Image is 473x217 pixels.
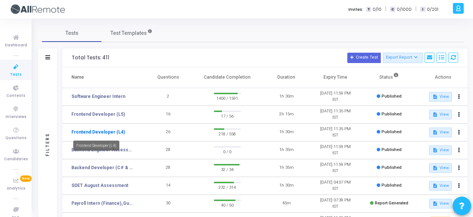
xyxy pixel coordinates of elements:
th: Expiry Time [311,67,360,88]
button: View [429,163,452,173]
button: Create Test [347,53,381,63]
span: 0/201 [427,6,438,13]
th: Status [360,67,418,88]
th: Duration [262,67,311,88]
span: Published [382,129,402,134]
div: Filters [44,103,51,185]
button: View [429,181,452,191]
span: 1400 / 1591 [214,94,241,102]
td: 16 [144,106,193,124]
td: 1h 30m [262,88,311,106]
button: View [429,145,452,155]
span: 0 / 0 [214,148,241,155]
th: Questions [144,67,193,88]
span: New [20,175,32,182]
td: [DATE] 11:59 PM IST [311,159,360,177]
td: 14 [144,177,193,195]
span: Tests [65,29,78,37]
a: Software Engineer Intern [71,93,125,100]
td: [DATE] 11:59 PM IST [311,141,360,159]
span: Questions [5,135,26,141]
a: Frontend Developer (L5) [71,111,125,118]
span: 0/10 [373,6,382,13]
span: 232 / 314 [214,183,241,191]
button: View [429,128,452,137]
span: | [385,5,386,13]
a: Payroll Intern (Finance)_Gurugram_Campus [71,200,133,207]
button: Export Report [383,53,423,63]
td: 30 [144,195,193,213]
span: I [420,7,425,12]
td: [DATE] 11:35 PM IST [311,124,360,141]
div: Total Tests: 411 [72,55,109,61]
th: Actions [418,67,467,88]
mat-icon: description [432,94,437,99]
mat-icon: description [432,165,437,171]
span: Report Generated [375,201,408,206]
span: Published [382,183,402,188]
span: 40 / 50 [214,201,241,208]
span: Tests [10,72,22,78]
span: T [366,7,371,12]
button: View [429,199,452,208]
a: Backend Developer (C# & .Net) [71,164,133,171]
td: 1h 35m [262,159,311,177]
td: [DATE] 11:59 PM IST [311,88,360,106]
td: [DATE] 04:07 PM IST [311,177,360,195]
span: | [415,5,416,13]
span: Published [382,165,402,170]
img: logo [9,2,65,17]
td: 45m [262,195,311,213]
td: [DATE] 07:39 PM IST [311,195,360,213]
mat-icon: description [432,112,437,117]
span: Candidates [4,156,28,162]
span: Dashboard [5,42,27,49]
mat-icon: description [432,201,437,206]
th: Name [62,67,144,88]
td: 1h 35m [262,141,311,159]
button: View [429,92,452,102]
td: 1h 30m [262,177,311,195]
span: Interviews [6,114,26,120]
mat-icon: description [432,183,437,188]
td: [DATE] 11:35 PM IST [311,106,360,124]
mat-icon: description [432,130,437,135]
span: Published [382,94,402,99]
td: 2h 15m [262,106,311,124]
th: Candidate Completion [193,67,262,88]
span: 32 / 34 [214,165,241,173]
span: 218 / 558 [214,130,241,137]
button: View [429,110,452,119]
td: 26 [144,124,193,141]
span: Published [382,147,402,152]
td: 28 [144,141,193,159]
span: C [390,7,395,12]
label: Invites: [348,6,363,13]
span: 17 / 56 [214,112,241,119]
mat-icon: description [432,148,437,153]
span: Test Templates [110,29,147,37]
span: Contests [6,93,25,99]
td: 2 [144,88,193,106]
span: Published [382,112,402,116]
a: Frontend Developer (L4) [71,129,125,135]
span: 0/1000 [397,6,412,13]
div: Frontend Developer (L4) [73,141,119,151]
a: SDET August Assessment [71,182,128,189]
td: 1h 30m [262,124,311,141]
td: 28 [144,159,193,177]
span: Analytics [7,185,25,192]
